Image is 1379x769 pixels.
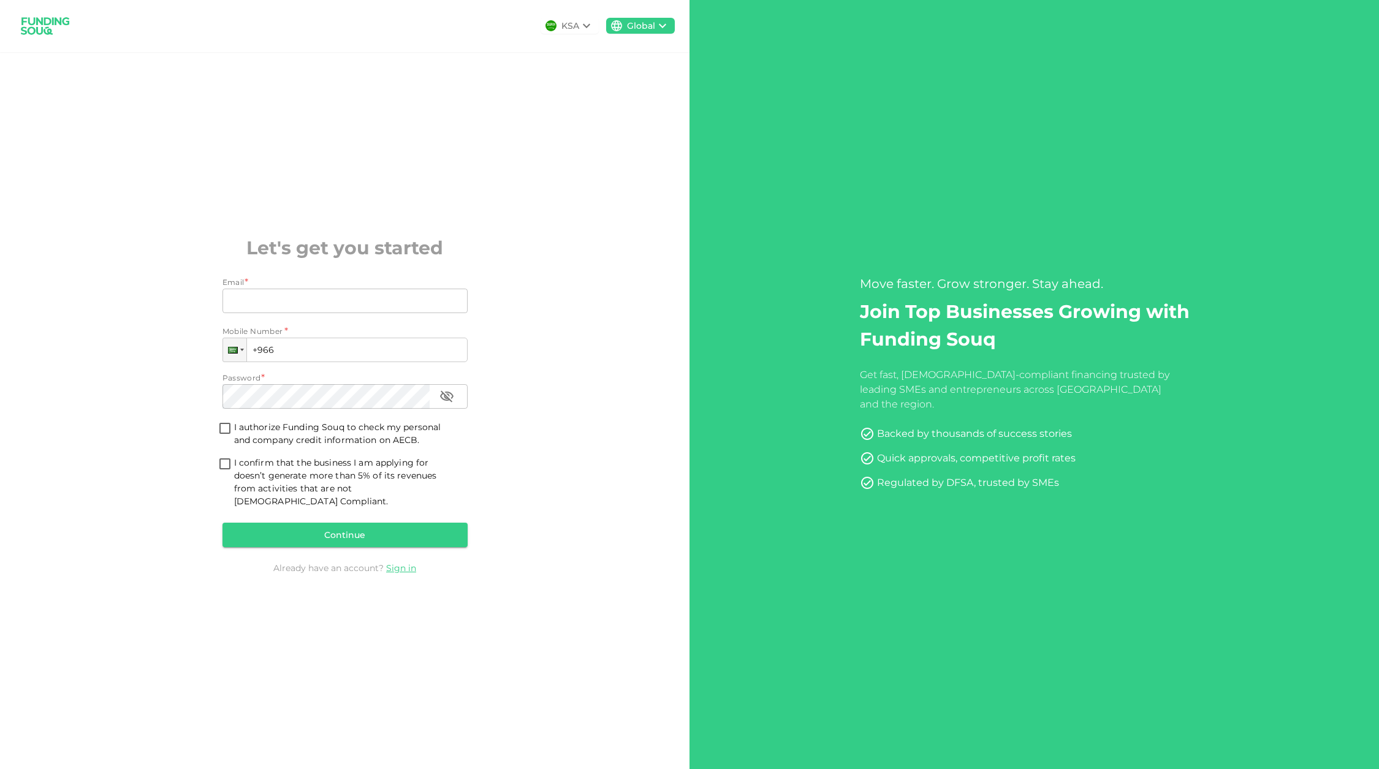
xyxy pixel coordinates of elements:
[216,456,234,473] span: shariahTandCAccepted
[223,338,246,362] div: Saudi Arabia: + 966
[545,20,557,31] img: flag-sa.b9a346574cdc8950dd34b50780441f57.svg
[222,289,454,313] input: email
[386,563,416,574] a: Sign in
[877,451,1076,466] div: Quick approvals, competitive profit rates
[15,10,76,42] img: logo
[222,523,468,547] button: Continue
[216,421,234,438] span: termsConditionsForInvestmentsAccepted
[877,475,1059,490] div: Regulated by DFSA, trusted by SMEs
[222,325,283,338] span: Mobile Number
[222,234,468,262] h2: Let's get you started
[222,278,245,287] span: Email
[222,384,430,409] input: password
[222,338,468,362] input: 1 (702) 123-4567
[877,426,1072,441] div: Backed by thousands of success stories
[561,20,579,32] div: KSA
[234,456,458,508] span: I confirm that the business I am applying for doesn’t generate more than 5% of its revenues from ...
[860,298,1209,353] h2: Join Top Businesses Growing with Funding Souq
[860,368,1174,412] div: Get fast, [DEMOGRAPHIC_DATA]-compliant financing trusted by leading SMEs and entrepreneurs across...
[860,275,1209,293] div: Move faster. Grow stronger. Stay ahead.
[627,20,655,32] div: Global
[222,373,261,382] span: Password
[234,422,441,445] span: I authorize Funding Souq to check my personal and company credit information on AECB.
[222,562,468,574] div: Already have an account?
